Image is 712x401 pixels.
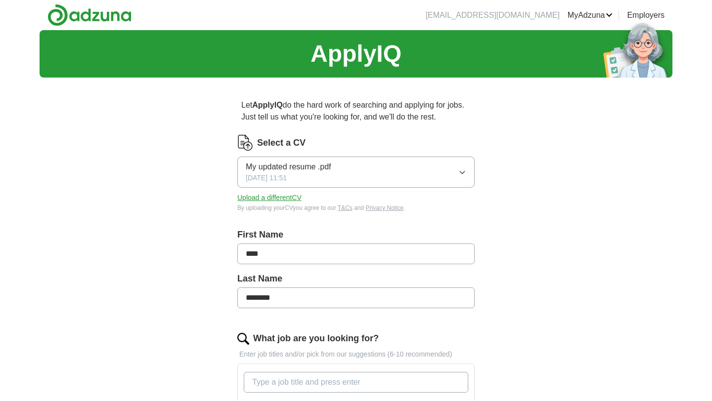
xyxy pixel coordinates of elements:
[311,36,401,72] h1: ApplyIQ
[366,204,404,211] a: Privacy Notice
[237,349,475,360] p: Enter job titles and/or pick from our suggestions (6-10 recommended)
[426,9,560,21] li: [EMAIL_ADDRESS][DOMAIN_NAME]
[47,4,132,26] img: Adzuna logo
[237,333,249,345] img: search.png
[568,9,613,21] a: MyAdzuna
[237,135,253,151] img: CV Icon
[237,203,475,212] div: By uploading your CV you agree to our and .
[237,157,475,188] button: My updated resume .pdf[DATE] 11:51
[338,204,353,211] a: T&Cs
[237,272,475,285] label: Last Name
[244,372,468,393] input: Type a job title and press enter
[237,95,475,127] p: Let do the hard work of searching and applying for jobs. Just tell us what you're looking for, an...
[237,228,475,241] label: First Name
[246,161,331,173] span: My updated resume .pdf
[257,136,306,150] label: Select a CV
[252,101,282,109] strong: ApplyIQ
[237,193,302,203] button: Upload a differentCV
[253,332,379,345] label: What job are you looking for?
[246,173,287,183] span: [DATE] 11:51
[627,9,665,21] a: Employers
